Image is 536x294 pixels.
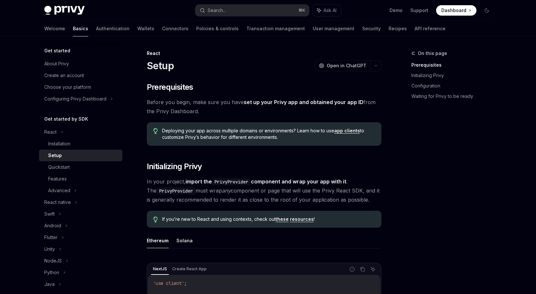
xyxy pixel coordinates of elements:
[196,21,239,36] a: Policies & controls
[184,280,187,286] span: ;
[411,60,497,70] a: Prerequisites
[44,269,59,276] div: Python
[48,152,62,159] div: Setup
[312,5,341,16] button: Ask AI
[153,280,184,286] span: 'use client'
[482,5,492,16] button: Toggle dark mode
[147,82,193,92] span: Prerequisites
[44,83,91,91] div: Choose your platform
[208,7,226,14] div: Search...
[39,70,122,81] a: Create an account
[44,115,88,123] h5: Get started by SDK
[39,173,122,185] a: Features
[411,70,497,81] a: Initializing Privy
[147,177,381,204] span: In your project, . The must wrap component or page that will use the Privy React SDK, and it is g...
[39,81,122,93] a: Choose your platform
[147,50,381,57] div: React
[39,161,122,173] a: Quickstart
[44,245,55,253] div: Unity
[186,178,346,185] strong: import the component and wrap your app with it
[313,21,354,36] a: User management
[151,265,169,273] div: NextJS
[44,257,62,265] div: NodeJS
[39,58,122,70] a: About Privy
[244,99,364,106] a: set up your Privy app and obtained your app ID
[348,265,356,274] button: Report incorrect code
[48,140,70,148] div: Installation
[298,8,305,13] span: ⌘ K
[162,216,375,222] span: If you’re new to React and using contexts, check out !
[411,81,497,91] a: Configuration
[389,21,407,36] a: Recipes
[39,150,122,161] a: Setup
[362,21,381,36] a: Security
[369,265,377,274] button: Ask AI
[153,217,158,222] svg: Tip
[358,265,367,274] button: Copy the contents from the code block
[96,21,130,36] a: Authentication
[441,7,466,14] span: Dashboard
[73,21,88,36] a: Basics
[44,234,58,241] div: Flutter
[246,21,305,36] a: Transaction management
[147,233,169,248] button: Ethereum
[212,178,251,185] code: PrivyProvider
[147,161,202,172] span: Initializing Privy
[44,72,84,79] div: Create an account
[162,21,188,36] a: Connectors
[222,187,231,194] em: any
[390,7,403,14] a: Demo
[415,21,446,36] a: API reference
[48,187,70,194] div: Advanced
[44,95,106,103] div: Configuring Privy Dashboard
[44,280,55,288] div: Java
[44,222,61,230] div: Android
[48,175,67,183] div: Features
[44,47,70,55] h5: Get started
[410,7,428,14] a: Support
[276,216,289,222] a: these
[44,6,85,15] img: dark logo
[39,138,122,150] a: Installation
[44,60,69,68] div: About Privy
[327,62,366,69] span: Open in ChatGPT
[411,91,497,101] a: Waiting for Privy to be ready
[137,21,154,36] a: Wallets
[436,5,476,16] a: Dashboard
[157,187,196,194] code: PrivyProvider
[170,265,209,273] div: Create React App
[147,98,381,116] span: Before you begin, make sure you have from the Privy Dashboard.
[44,128,57,136] div: React
[323,7,337,14] span: Ask AI
[44,21,65,36] a: Welcome
[162,127,375,140] span: Deploying your app across multiple domains or environments? Learn how to use to customize Privy’s...
[290,216,314,222] a: resources
[334,128,360,134] a: app clients
[44,198,71,206] div: React native
[44,210,55,218] div: Swift
[418,49,447,57] span: On this page
[315,60,370,71] button: Open in ChatGPT
[48,163,70,171] div: Quickstart
[153,128,158,134] svg: Tip
[195,5,309,16] button: Search...⌘K
[147,60,174,72] h1: Setup
[176,233,193,248] button: Solana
